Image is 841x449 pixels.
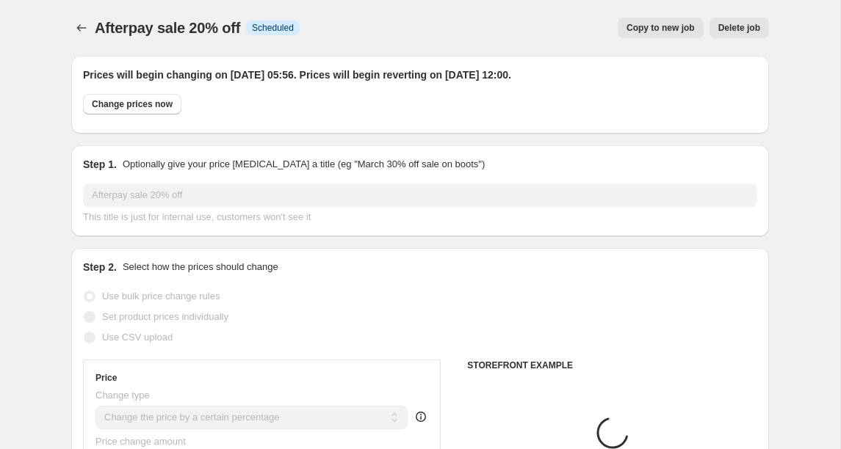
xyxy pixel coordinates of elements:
button: Copy to new job [618,18,704,38]
h6: STOREFRONT EXAMPLE [467,359,757,371]
div: help [414,409,428,424]
span: Copy to new job [627,22,695,34]
input: 30% off holiday sale [83,183,757,207]
span: Change prices now [92,98,173,110]
span: Afterpay sale 20% off [95,20,240,36]
h2: Step 1. [83,157,117,172]
span: Change type [95,390,150,401]
h2: Prices will begin changing on [DATE] 05:56. Prices will begin reverting on [DATE] 12:00. [83,67,757,82]
h3: Price [95,372,117,384]
span: Price change amount [95,436,186,447]
button: Change prices now [83,94,181,114]
h2: Step 2. [83,260,117,274]
span: Scheduled [252,22,294,34]
span: This title is just for internal use, customers won't see it [83,211,311,222]
span: Use CSV upload [102,332,173,343]
button: Price change jobs [71,18,92,38]
p: Optionally give your price [MEDICAL_DATA] a title (eg "March 30% off sale on boots") [123,157,485,172]
p: Select how the prices should change [123,260,278,274]
button: Delete job [710,18,769,38]
span: Delete job [718,22,760,34]
span: Set product prices individually [102,311,228,322]
span: Use bulk price change rules [102,291,220,302]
